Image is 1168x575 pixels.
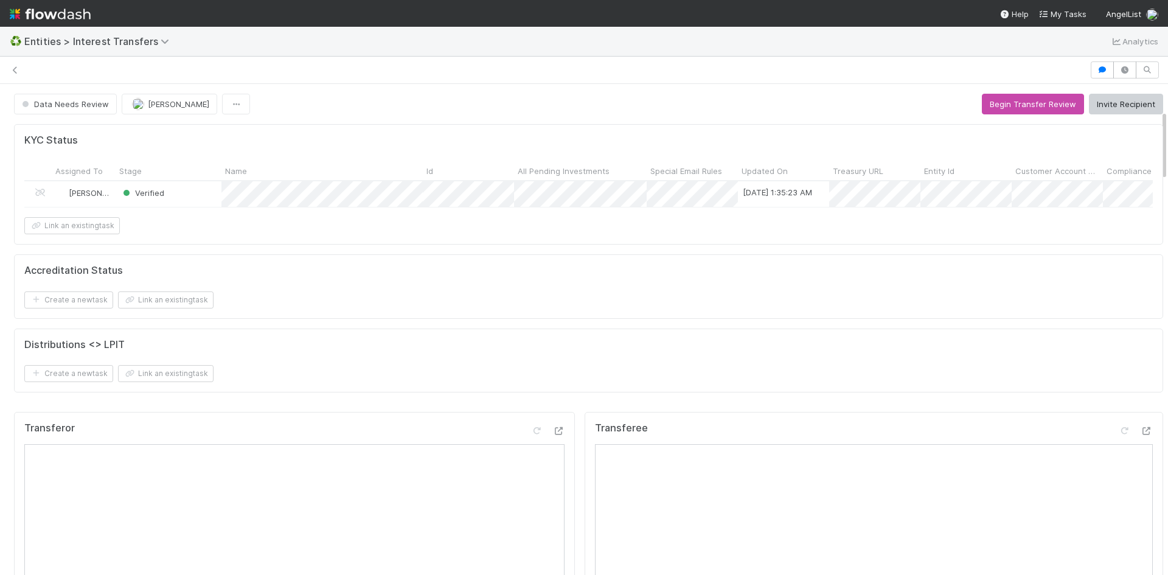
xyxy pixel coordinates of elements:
[120,188,164,198] span: Verified
[118,365,214,382] button: Link an existingtask
[1146,9,1158,21] img: avatar_99e80e95-8f0d-4917-ae3c-b5dad577a2b5.png
[24,422,75,434] h5: Transferor
[57,188,67,198] img: avatar_ec94f6e9-05c5-4d36-a6c8-d0cea77c3c29.png
[24,134,78,147] h5: KYC Status
[119,165,142,177] span: Stage
[14,94,117,114] button: Data Needs Review
[595,422,648,434] h5: Transferee
[1089,94,1163,114] button: Invite Recipient
[132,98,144,110] img: avatar_99e80e95-8f0d-4917-ae3c-b5dad577a2b5.png
[10,36,22,46] span: ♻️
[426,165,433,177] span: Id
[518,165,610,177] span: All Pending Investments
[1015,165,1100,177] span: Customer Account UUID
[10,4,91,24] img: logo-inverted-e16ddd16eac7371096b0.svg
[650,165,722,177] span: Special Email Rules
[122,94,217,114] button: [PERSON_NAME]
[148,99,209,109] span: [PERSON_NAME]
[120,187,164,199] div: Verified
[225,165,247,177] span: Name
[999,8,1029,20] div: Help
[1106,9,1141,19] span: AngelList
[1038,8,1086,20] a: My Tasks
[24,291,113,308] button: Create a newtask
[743,186,812,198] div: [DATE] 1:35:23 AM
[24,217,120,234] button: Link an existingtask
[24,339,125,351] h5: Distributions <> LPIT
[982,94,1084,114] button: Begin Transfer Review
[24,265,123,277] h5: Accreditation Status
[118,291,214,308] button: Link an existingtask
[833,165,883,177] span: Treasury URL
[69,188,130,198] span: [PERSON_NAME]
[1110,34,1158,49] a: Analytics
[742,165,788,177] span: Updated On
[57,187,109,199] div: [PERSON_NAME]
[19,99,109,109] span: Data Needs Review
[1038,9,1086,19] span: My Tasks
[24,35,175,47] span: Entities > Interest Transfers
[924,165,954,177] span: Entity Id
[24,365,113,382] button: Create a newtask
[55,165,103,177] span: Assigned To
